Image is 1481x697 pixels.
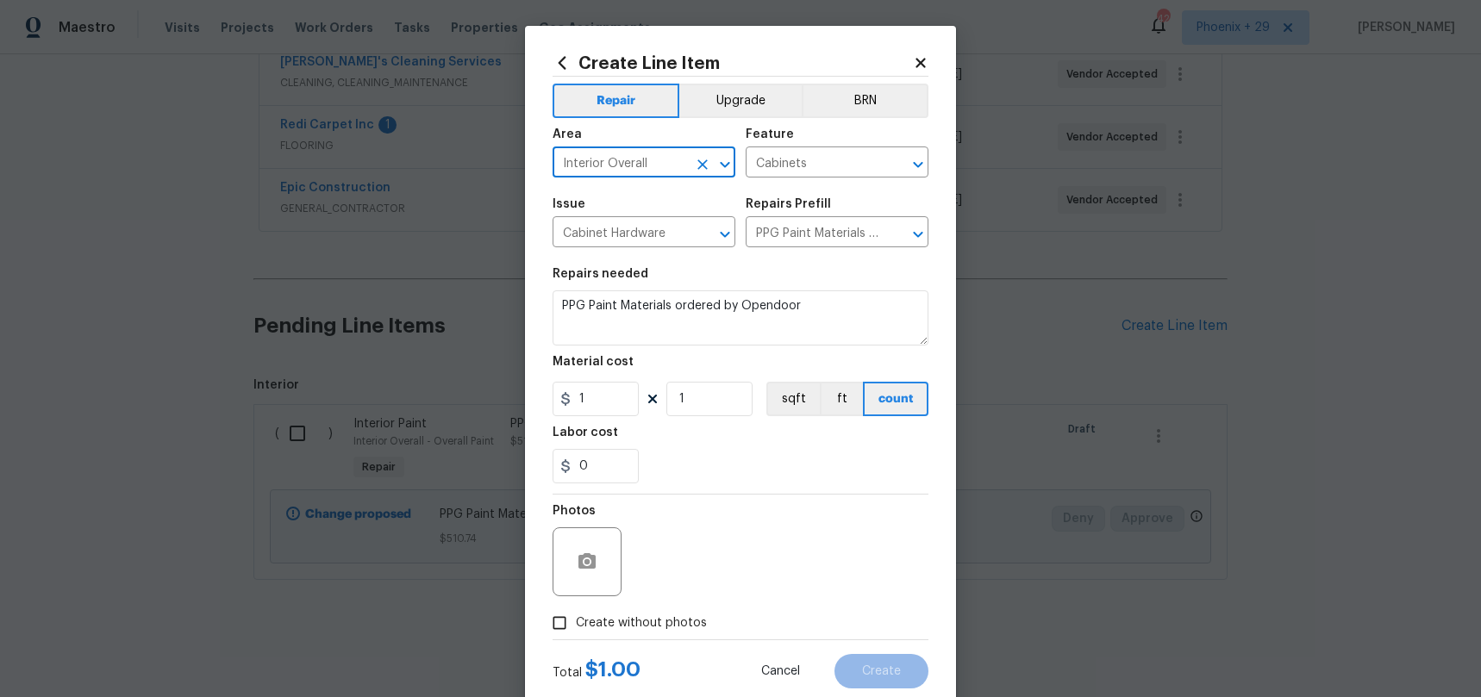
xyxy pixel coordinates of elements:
h5: Labor cost [553,426,618,439]
span: Create without photos [576,614,707,632]
span: Create [862,665,901,678]
h5: Photos [553,505,596,517]
h5: Issue [553,198,585,210]
button: Clear [691,152,715,177]
h5: Material cost [553,356,634,368]
button: count [863,382,928,416]
button: Repair [553,84,679,118]
span: $ 1.00 [585,659,641,680]
button: Upgrade [679,84,803,118]
button: ft [820,382,863,416]
button: Open [906,152,930,177]
h5: Repairs Prefill [746,198,831,210]
h5: Feature [746,128,794,140]
button: Open [713,152,737,177]
div: Total [553,661,641,681]
button: Open [713,222,737,246]
textarea: PPG Paint Materials ordered by Opendoor [553,290,928,345]
button: BRN [802,84,928,118]
h5: Area [553,128,582,140]
button: Cancel [734,654,828,688]
h5: Repairs needed [553,268,648,280]
button: sqft [766,382,820,416]
button: Open [906,222,930,246]
h2: Create Line Item [553,53,913,72]
span: Cancel [761,665,800,678]
button: Create [834,654,928,688]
